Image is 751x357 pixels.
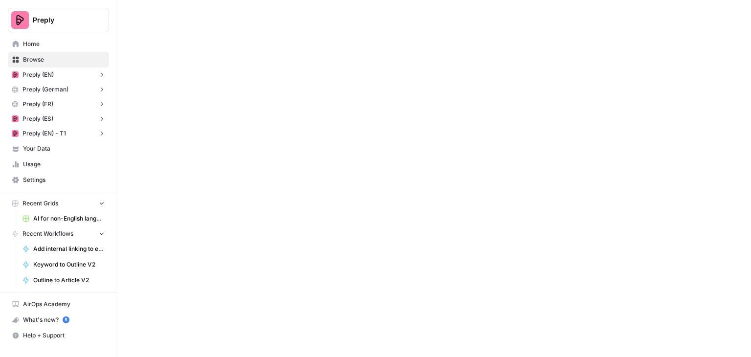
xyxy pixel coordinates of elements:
[23,300,105,309] span: AirOps Academy
[8,196,109,211] button: Recent Grids
[22,70,54,79] span: Preply (EN)
[33,15,92,25] span: Preply
[12,71,19,78] img: mhz6d65ffplwgtj76gcfkrq5icux
[33,260,105,269] span: Keyword to Outline V2
[22,129,66,138] span: Preply (EN) - T1
[8,36,109,52] a: Home
[22,199,58,208] span: Recent Grids
[63,316,69,323] a: 5
[8,328,109,343] button: Help + Support
[22,100,53,109] span: Preply (FR)
[8,312,109,328] button: What's new? 5
[18,241,109,257] a: Add internal linking to existing articles
[23,144,105,153] span: Your Data
[12,115,19,122] img: mhz6d65ffplwgtj76gcfkrq5icux
[33,214,105,223] span: AI for non-English languages
[65,317,67,322] text: 5
[8,8,109,32] button: Workspace: Preply
[8,296,109,312] a: AirOps Academy
[18,272,109,288] a: Outline to Article V2
[8,126,109,141] button: Preply (EN) - T1
[22,85,68,94] span: Preply (German)
[12,130,19,137] img: mhz6d65ffplwgtj76gcfkrq5icux
[8,172,109,188] a: Settings
[22,114,53,123] span: Preply (ES)
[8,312,109,327] div: What's new?
[11,11,29,29] img: Preply Logo
[33,276,105,285] span: Outline to Article V2
[8,82,109,97] button: Preply (German)
[33,245,105,253] span: Add internal linking to existing articles
[23,176,105,184] span: Settings
[8,156,109,172] a: Usage
[8,112,109,126] button: Preply (ES)
[23,55,105,64] span: Browse
[23,331,105,340] span: Help + Support
[18,257,109,272] a: Keyword to Outline V2
[23,40,105,48] span: Home
[23,160,105,169] span: Usage
[8,67,109,82] button: Preply (EN)
[22,229,73,238] span: Recent Workflows
[8,226,109,241] button: Recent Workflows
[18,211,109,226] a: AI for non-English languages
[8,141,109,156] a: Your Data
[8,52,109,67] a: Browse
[8,97,109,112] button: Preply (FR)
